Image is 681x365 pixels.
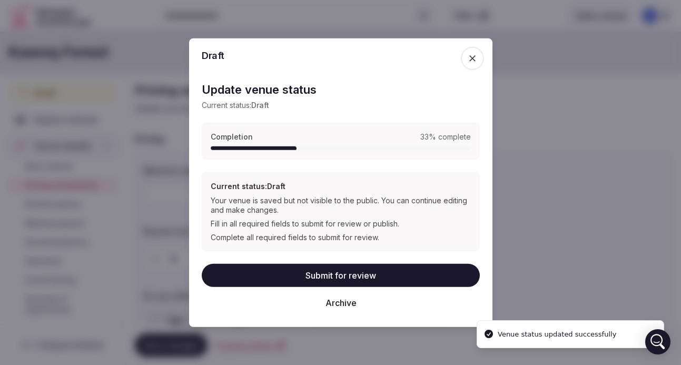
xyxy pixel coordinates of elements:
div: Complete all required fields to submit for review. [211,232,471,242]
h2: Update venue status [202,81,480,97]
span: Draft [251,100,269,109]
p: Current status: [202,100,480,110]
div: Your venue is saved but not visible to the public. You can continue editing and make changes. [211,195,471,214]
h3: Current status: Draft [211,181,471,191]
button: Archive [202,291,480,314]
h2: Draft [202,51,480,60]
span: Completion [211,132,253,142]
button: Submit for review [202,264,480,287]
span: 33 % complete [420,132,471,142]
div: Fill in all required fields to submit for review or publish. [211,219,471,228]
